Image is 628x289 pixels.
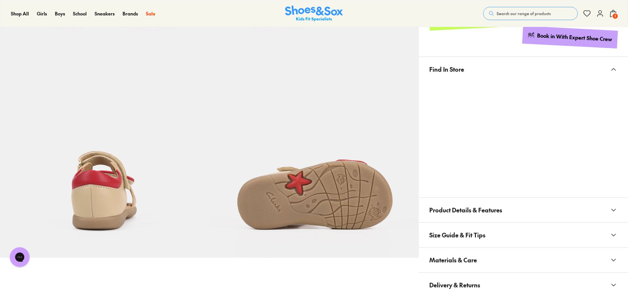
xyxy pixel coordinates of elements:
[123,10,138,17] a: Brands
[11,10,29,17] a: Shop All
[429,200,502,220] span: Product Details & Features
[73,10,87,17] a: School
[537,32,613,43] div: Book in With Expert Shoe Crew
[285,6,343,22] img: SNS_Logo_Responsive.svg
[609,6,617,21] button: 2
[612,13,618,19] span: 2
[429,250,477,270] span: Materials & Care
[209,48,418,258] img: 9-557489_1
[429,225,485,245] span: Size Guide & Fit Tips
[419,223,628,247] button: Size Guide & Fit Tips
[483,7,578,20] button: Search our range of products
[419,248,628,272] button: Materials & Care
[497,11,551,16] span: Search our range of products
[429,60,464,79] span: Find In Store
[95,10,115,17] a: Sneakers
[429,82,617,189] iframe: Find in Store
[419,198,628,222] button: Product Details & Features
[146,10,155,17] a: Sale
[37,10,47,17] a: Girls
[55,10,65,17] a: Boys
[7,245,33,269] iframe: Gorgias live chat messenger
[522,26,618,49] a: Book in With Expert Shoe Crew
[419,57,628,82] button: Find In Store
[285,6,343,22] a: Shoes & Sox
